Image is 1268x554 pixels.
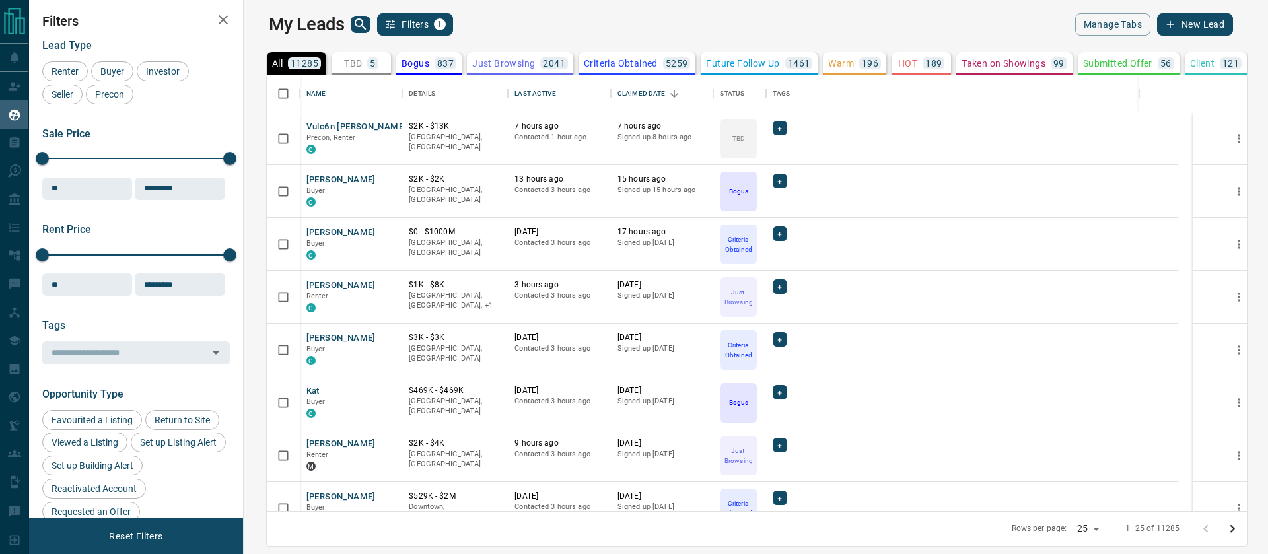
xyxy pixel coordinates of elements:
[514,174,604,185] p: 13 hours ago
[773,491,787,505] div: +
[732,133,745,143] p: TBD
[713,75,766,112] div: Status
[47,483,141,494] span: Reactivated Account
[47,437,123,448] span: Viewed a Listing
[777,491,782,504] span: +
[370,59,375,68] p: 5
[141,66,184,77] span: Investor
[721,340,756,360] p: Criteria Obtained
[514,491,604,502] p: [DATE]
[1229,182,1249,201] button: more
[828,59,854,68] p: Warm
[617,438,707,449] p: [DATE]
[617,132,707,143] p: Signed up 8 hours ago
[306,197,316,207] div: condos.ca
[306,356,316,365] div: condos.ca
[1219,516,1246,542] button: Go to next page
[306,462,316,471] div: mrloft.ca
[402,59,429,68] p: Bogus
[962,59,1045,68] p: Taken on Showings
[617,385,707,396] p: [DATE]
[617,226,707,238] p: 17 hours ago
[306,491,376,503] button: [PERSON_NAME]
[777,227,782,240] span: +
[514,185,604,195] p: Contacted 3 hours ago
[777,121,782,135] span: +
[47,460,138,471] span: Set up Building Alert
[300,75,403,112] div: Name
[96,66,129,77] span: Buyer
[1229,287,1249,307] button: more
[773,279,787,294] div: +
[409,291,501,311] p: Toronto
[617,332,707,343] p: [DATE]
[306,226,376,239] button: [PERSON_NAME]
[42,319,65,331] span: Tags
[306,239,326,248] span: Buyer
[42,410,142,430] div: Favourited a Listing
[514,449,604,460] p: Contacted 3 hours ago
[514,343,604,354] p: Contacted 3 hours ago
[721,287,756,307] p: Just Browsing
[150,415,215,425] span: Return to Site
[306,292,329,300] span: Renter
[42,433,127,452] div: Viewed a Listing
[777,438,782,452] span: +
[42,223,91,236] span: Rent Price
[720,75,744,112] div: Status
[437,59,454,68] p: 837
[721,234,756,254] p: Criteria Obtained
[1229,499,1249,518] button: more
[543,59,565,68] p: 2041
[42,85,83,104] div: Seller
[306,503,326,512] span: Buyer
[306,250,316,260] div: condos.ca
[1157,13,1233,36] button: New Lead
[409,343,501,364] p: [GEOGRAPHIC_DATA], [GEOGRAPHIC_DATA]
[91,61,133,81] div: Buyer
[1053,59,1065,68] p: 99
[306,121,407,133] button: Vulc6n [PERSON_NAME]
[131,433,226,452] div: Set up Listing Alert
[269,14,345,35] h1: My Leads
[773,121,787,135] div: +
[409,385,501,396] p: $469K - $469K
[514,132,604,143] p: Contacted 1 hour ago
[409,121,501,132] p: $2K - $13K
[42,39,92,52] span: Lead Type
[514,121,604,132] p: 7 hours ago
[1125,523,1180,534] p: 1–25 of 11285
[514,438,604,449] p: 9 hours ago
[721,499,756,518] p: Criteria Obtained
[617,174,707,185] p: 15 hours ago
[777,280,782,293] span: +
[409,174,501,185] p: $2K - $2K
[135,437,221,448] span: Set up Listing Alert
[514,396,604,407] p: Contacted 3 hours ago
[1075,13,1150,36] button: Manage Tabs
[306,186,326,195] span: Buyer
[306,450,329,459] span: Renter
[773,438,787,452] div: +
[729,186,748,196] p: Bogus
[773,332,787,347] div: +
[272,59,283,68] p: All
[777,333,782,346] span: +
[773,75,790,112] div: Tags
[207,343,225,362] button: Open
[514,75,555,112] div: Last Active
[666,59,688,68] p: 5259
[1229,393,1249,413] button: more
[402,75,508,112] div: Details
[90,89,129,100] span: Precon
[508,75,611,112] div: Last Active
[766,75,1177,112] div: Tags
[773,174,787,188] div: +
[47,89,78,100] span: Seller
[1229,129,1249,149] button: more
[306,75,326,112] div: Name
[435,20,444,29] span: 1
[42,388,123,400] span: Opportunity Type
[42,456,143,475] div: Set up Building Alert
[617,121,707,132] p: 7 hours ago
